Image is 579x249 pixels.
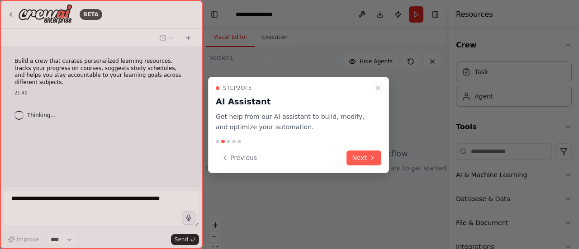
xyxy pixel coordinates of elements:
span: Step 2 of 5 [223,85,252,92]
h3: AI Assistant [216,95,370,108]
button: Hide left sidebar [208,8,221,21]
button: Close walkthrough [372,83,383,94]
button: Previous [216,150,262,165]
p: Get help from our AI assistant to build, modify, and optimize your automation. [216,112,370,132]
button: Next [346,150,381,165]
